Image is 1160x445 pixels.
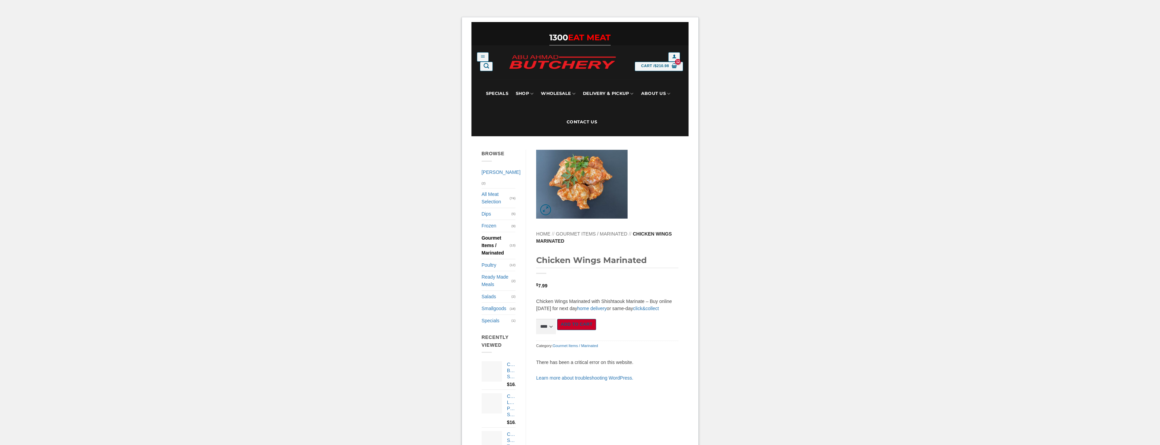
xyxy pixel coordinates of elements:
span: (2) [511,291,515,301]
img: Chicken Wings Marinated [536,150,628,219]
span: Chicken Lemon Pepper Schnitzel [507,393,526,418]
p: There has been a critical error on this website. [536,359,678,366]
a: Specials [486,79,508,108]
a: Frozen [482,220,511,231]
a: Specials [482,315,511,326]
span: (2) [482,178,486,188]
span: (2) [511,276,515,286]
span: $ [507,420,510,425]
span: (9) [511,221,515,231]
a: 1300EAT MEAT [549,33,611,42]
a: Home [536,231,550,237]
a: View cart [635,62,683,71]
a: Contact Us [567,108,597,136]
a: Zoom [540,204,551,216]
a: Salads [482,291,511,302]
span: Chicken Breast Shishtaouk [507,362,530,379]
span: (1) [511,316,515,325]
a: Poultry [482,259,510,271]
span: (12) [510,260,515,270]
a: Chicken Lemon Pepper Schnitzel [507,393,515,418]
a: click&collect [633,306,659,311]
a: Ready Made Meals [482,271,511,290]
bdi: 210.98 [654,64,669,68]
h1: Chicken Wings Marinated [536,255,678,268]
a: All Meat Selection [482,188,510,208]
bdi: 16.99 [507,420,522,425]
a: Login [668,52,680,62]
span: $ [654,63,657,69]
img: Abu Ahmad Butchery [504,51,621,74]
a: Gourmet Items / Marinated [556,231,627,237]
span: $ [507,382,510,387]
span: Recently Viewed [482,335,509,348]
a: Wholesale [541,79,575,108]
span: // [629,231,631,237]
span: $ [536,282,538,288]
p: Chicken Wings Marinated with Shishtaouk Marinate – Buy online [DATE] for next day or same-day [536,298,678,312]
a: home delivery [577,306,607,311]
span: EAT MEAT [568,33,611,42]
span: (74) [510,193,515,203]
span: Cart / [641,63,669,69]
bdi: 16.99 [507,382,522,387]
span: Category: [536,341,678,350]
a: Learn more about troubleshooting WordPress. [536,375,633,381]
span: (18) [510,304,515,313]
span: Browse [482,151,505,156]
a: Gourmet Items / Marinated [553,344,598,348]
a: Search [480,62,493,71]
a: Gourmet Items / Marinated [482,232,510,259]
a: Chicken Breast Shishtaouk [507,361,515,380]
a: About Us [641,79,670,108]
a: Menu [477,52,489,62]
span: // [552,231,554,237]
a: Dips [482,208,511,220]
span: (5) [511,209,515,219]
a: Delivery & Pickup [583,79,634,108]
span: 1300 [549,33,568,42]
bdi: 7.99 [536,283,547,288]
a: [PERSON_NAME] [482,166,521,178]
a: Smallgoods [482,303,510,314]
span: (13) [510,240,515,250]
a: SHOP [516,79,533,108]
button: Add to cart [557,319,596,330]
